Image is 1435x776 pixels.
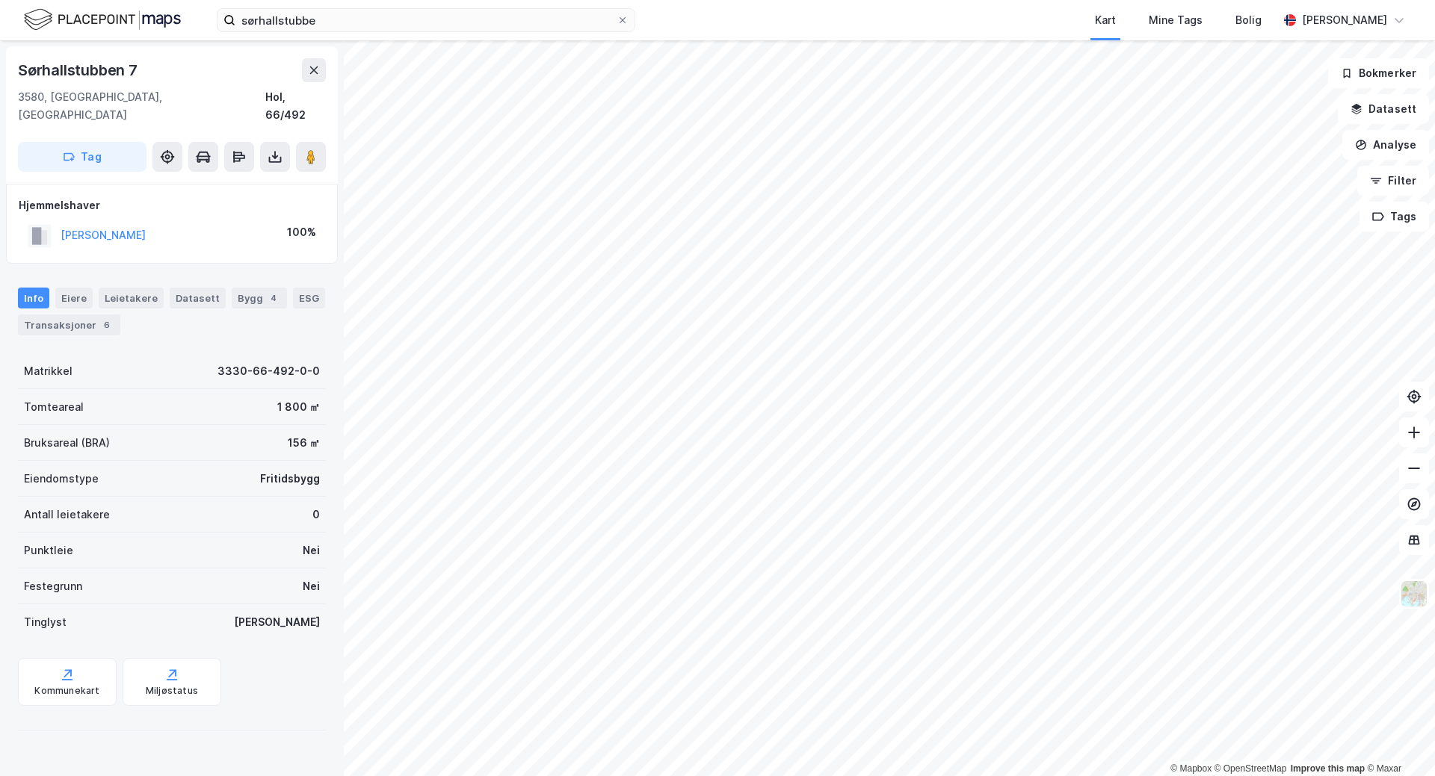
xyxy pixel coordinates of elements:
[303,577,320,595] div: Nei
[232,288,287,308] div: Bygg
[1338,94,1429,124] button: Datasett
[234,613,320,631] div: [PERSON_NAME]
[235,9,617,31] input: Søk på adresse, matrikkel, gårdeiere, leietakere eller personer
[1400,580,1428,608] img: Z
[1235,11,1262,29] div: Bolig
[24,470,99,488] div: Eiendomstype
[18,58,141,82] div: Sørhallstubben 7
[18,314,120,335] div: Transaksjoner
[1342,130,1429,160] button: Analyse
[1095,11,1116,29] div: Kart
[1170,763,1212,774] a: Mapbox
[18,288,49,308] div: Info
[24,613,67,631] div: Tinglyst
[293,288,325,308] div: ESG
[55,288,93,308] div: Eiere
[1291,763,1365,774] a: Improve this map
[99,288,164,308] div: Leietakere
[277,398,320,416] div: 1 800 ㎡
[1215,763,1287,774] a: OpenStreetMap
[1357,166,1429,196] button: Filter
[24,362,72,380] div: Matrikkel
[1328,58,1429,88] button: Bokmerker
[303,541,320,559] div: Nei
[19,196,325,214] div: Hjemmelshaver
[146,685,198,697] div: Miljøstatus
[217,362,320,380] div: 3330-66-492-0-0
[18,142,146,172] button: Tag
[265,88,326,124] div: Hol, 66/492
[24,398,84,416] div: Tomteareal
[266,291,281,305] div: 4
[99,317,114,332] div: 6
[18,88,265,124] div: 3580, [GEOGRAPHIC_DATA], [GEOGRAPHIC_DATA]
[287,223,316,241] div: 100%
[1360,704,1435,776] iframe: Chat Widget
[312,506,320,524] div: 0
[1360,202,1429,232] button: Tags
[170,288,226,308] div: Datasett
[260,470,320,488] div: Fritidsbygg
[288,434,320,452] div: 156 ㎡
[24,541,73,559] div: Punktleie
[24,434,110,452] div: Bruksareal (BRA)
[24,577,82,595] div: Festegrunn
[1302,11,1387,29] div: [PERSON_NAME]
[24,7,181,33] img: logo.f888ab2527a4732fd821a326f86c7f29.svg
[1149,11,1203,29] div: Mine Tags
[34,685,99,697] div: Kommunekart
[24,506,110,524] div: Antall leietakere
